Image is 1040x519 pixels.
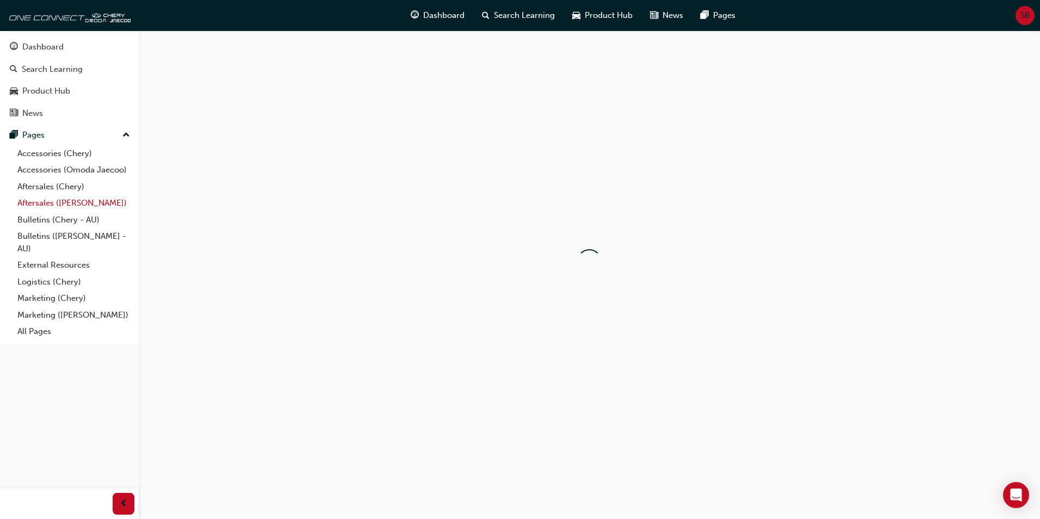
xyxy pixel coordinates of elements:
a: Accessories (Chery) [13,145,134,162]
a: Dashboard [4,37,134,57]
a: guage-iconDashboard [402,4,473,27]
a: car-iconProduct Hub [564,4,641,27]
button: DashboardSearch LearningProduct HubNews [4,35,134,125]
span: car-icon [572,9,580,22]
div: News [22,107,43,120]
button: Pages [4,125,134,145]
span: Pages [713,9,735,22]
a: news-iconNews [641,4,692,27]
span: Search Learning [494,9,555,22]
div: Pages [22,129,45,141]
button: SB [1016,6,1035,25]
div: Product Hub [22,85,70,97]
a: search-iconSearch Learning [473,4,564,27]
span: News [663,9,683,22]
a: Logistics (Chery) [13,274,134,291]
span: up-icon [122,128,130,143]
a: Search Learning [4,59,134,79]
a: Bulletins ([PERSON_NAME] - AU) [13,228,134,257]
a: All Pages [13,323,134,340]
a: Marketing ([PERSON_NAME]) [13,307,134,324]
div: Open Intercom Messenger [1003,482,1029,508]
span: Product Hub [585,9,633,22]
span: news-icon [10,109,18,119]
a: News [4,103,134,123]
span: search-icon [10,65,17,75]
div: Dashboard [22,41,64,53]
a: External Resources [13,257,134,274]
span: prev-icon [120,497,128,511]
span: SB [1020,9,1030,22]
a: Accessories (Omoda Jaecoo) [13,162,134,178]
a: Marketing (Chery) [13,290,134,307]
span: pages-icon [10,131,18,140]
div: Search Learning [22,63,83,76]
span: news-icon [650,9,658,22]
span: guage-icon [411,9,419,22]
img: oneconnect [5,4,131,26]
a: Bulletins (Chery - AU) [13,212,134,228]
a: Product Hub [4,81,134,101]
span: guage-icon [10,42,18,52]
a: Aftersales ([PERSON_NAME]) [13,195,134,212]
span: search-icon [482,9,490,22]
span: car-icon [10,86,18,96]
span: pages-icon [701,9,709,22]
a: pages-iconPages [692,4,744,27]
a: Aftersales (Chery) [13,178,134,195]
span: Dashboard [423,9,465,22]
